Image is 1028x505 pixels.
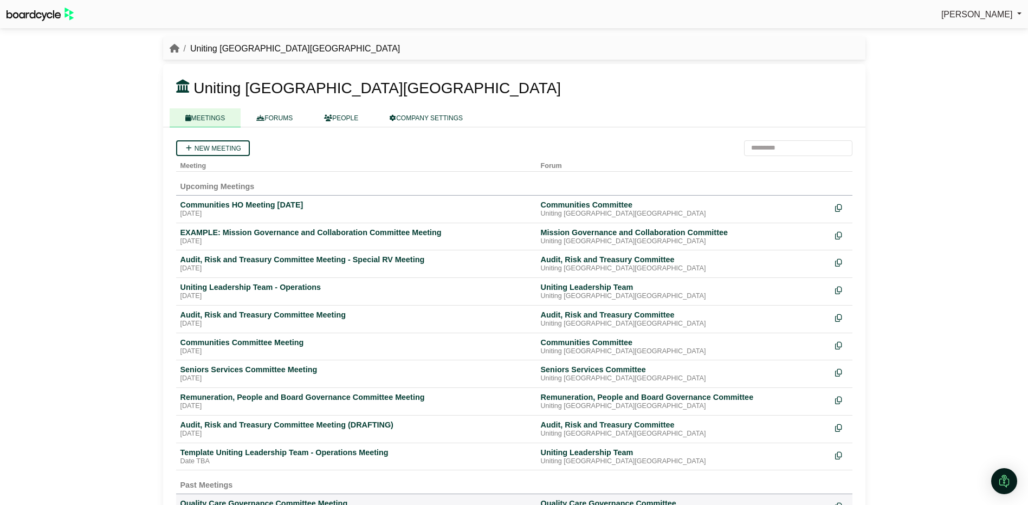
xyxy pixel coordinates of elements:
a: Seniors Services Committee Meeting [DATE] [180,365,532,383]
a: Communities HO Meeting [DATE] [DATE] [180,200,532,218]
div: Remuneration, People and Board Governance Committee Meeting [180,392,532,402]
a: Remuneration, People and Board Governance Committee Meeting [DATE] [180,392,532,411]
a: COMPANY SETTINGS [374,108,479,127]
div: Audit, Risk and Treasury Committee Meeting [180,310,532,320]
div: [DATE] [180,292,532,301]
a: Mission Governance and Collaboration Committee Uniting [GEOGRAPHIC_DATA][GEOGRAPHIC_DATA] [541,228,826,246]
div: EXAMPLE: Mission Governance and Collaboration Committee Meeting [180,228,532,237]
a: Seniors Services Committee Uniting [GEOGRAPHIC_DATA][GEOGRAPHIC_DATA] [541,365,826,383]
div: [DATE] [180,402,532,411]
div: Make a copy [835,338,848,352]
a: New meeting [176,140,250,156]
div: [DATE] [180,374,532,383]
div: Uniting [GEOGRAPHIC_DATA][GEOGRAPHIC_DATA] [541,402,826,411]
a: Communities Committee Uniting [GEOGRAPHIC_DATA][GEOGRAPHIC_DATA] [541,200,826,218]
div: [DATE] [180,430,532,438]
div: Remuneration, People and Board Governance Committee [541,392,826,402]
div: Uniting [GEOGRAPHIC_DATA][GEOGRAPHIC_DATA] [541,347,826,356]
span: Past Meetings [180,481,233,489]
a: Uniting Leadership Team Uniting [GEOGRAPHIC_DATA][GEOGRAPHIC_DATA] [541,282,826,301]
a: Uniting Leadership Team - Operations [DATE] [180,282,532,301]
div: Make a copy [835,228,848,242]
li: Uniting [GEOGRAPHIC_DATA][GEOGRAPHIC_DATA] [179,42,400,56]
div: Mission Governance and Collaboration Committee [541,228,826,237]
div: Uniting [GEOGRAPHIC_DATA][GEOGRAPHIC_DATA] [541,320,826,328]
div: [DATE] [180,237,532,246]
div: [DATE] [180,210,532,218]
a: EXAMPLE: Mission Governance and Collaboration Committee Meeting [DATE] [180,228,532,246]
a: Audit, Risk and Treasury Committee Uniting [GEOGRAPHIC_DATA][GEOGRAPHIC_DATA] [541,420,826,438]
div: Seniors Services Committee Meeting [180,365,532,374]
div: Audit, Risk and Treasury Committee [541,420,826,430]
a: [PERSON_NAME] [941,8,1021,22]
a: Uniting Leadership Team Uniting [GEOGRAPHIC_DATA][GEOGRAPHIC_DATA] [541,448,826,466]
span: [PERSON_NAME] [941,10,1013,19]
a: Remuneration, People and Board Governance Committee Uniting [GEOGRAPHIC_DATA][GEOGRAPHIC_DATA] [541,392,826,411]
div: Make a copy [835,255,848,269]
div: Audit, Risk and Treasury Committee Meeting (DRAFTING) [180,420,532,430]
div: Audit, Risk and Treasury Committee [541,255,826,264]
div: Make a copy [835,448,848,462]
div: Uniting [GEOGRAPHIC_DATA][GEOGRAPHIC_DATA] [541,374,826,383]
a: Audit, Risk and Treasury Committee Uniting [GEOGRAPHIC_DATA][GEOGRAPHIC_DATA] [541,310,826,328]
div: Audit, Risk and Treasury Committee Meeting - Special RV Meeting [180,255,532,264]
div: Make a copy [835,420,848,435]
th: Forum [536,156,831,172]
div: Uniting Leadership Team [541,282,826,292]
div: Communities Committee [541,200,826,210]
div: [DATE] [180,264,532,273]
nav: breadcrumb [170,42,400,56]
div: Make a copy [835,282,848,297]
a: Communities Committee Uniting [GEOGRAPHIC_DATA][GEOGRAPHIC_DATA] [541,338,826,356]
a: Template Uniting Leadership Team - Operations Meeting Date TBA [180,448,532,466]
div: Audit, Risk and Treasury Committee [541,310,826,320]
div: Make a copy [835,392,848,407]
div: Make a copy [835,200,848,215]
div: Make a copy [835,310,848,325]
div: Uniting [GEOGRAPHIC_DATA][GEOGRAPHIC_DATA] [541,292,826,301]
div: Uniting [GEOGRAPHIC_DATA][GEOGRAPHIC_DATA] [541,430,826,438]
div: Uniting [GEOGRAPHIC_DATA][GEOGRAPHIC_DATA] [541,237,826,246]
a: Audit, Risk and Treasury Committee Meeting (DRAFTING) [DATE] [180,420,532,438]
a: Audit, Risk and Treasury Committee Meeting - Special RV Meeting [DATE] [180,255,532,273]
a: MEETINGS [170,108,241,127]
a: FORUMS [241,108,308,127]
th: Meeting [176,156,536,172]
a: Audit, Risk and Treasury Committee Uniting [GEOGRAPHIC_DATA][GEOGRAPHIC_DATA] [541,255,826,273]
div: Date TBA [180,457,532,466]
a: Communities Committee Meeting [DATE] [180,338,532,356]
div: Uniting Leadership Team - Operations [180,282,532,292]
div: Seniors Services Committee [541,365,826,374]
div: Make a copy [835,365,848,379]
div: Uniting [GEOGRAPHIC_DATA][GEOGRAPHIC_DATA] [541,210,826,218]
div: Communities Committee [541,338,826,347]
img: BoardcycleBlackGreen-aaafeed430059cb809a45853b8cf6d952af9d84e6e89e1f1685b34bfd5cb7d64.svg [7,8,74,21]
a: Audit, Risk and Treasury Committee Meeting [DATE] [180,310,532,328]
div: Uniting [GEOGRAPHIC_DATA][GEOGRAPHIC_DATA] [541,264,826,273]
div: Communities Committee Meeting [180,338,532,347]
div: Template Uniting Leadership Team - Operations Meeting [180,448,532,457]
div: Uniting Leadership Team [541,448,826,457]
span: Uniting [GEOGRAPHIC_DATA][GEOGRAPHIC_DATA] [193,80,561,96]
div: [DATE] [180,347,532,356]
div: Communities HO Meeting [DATE] [180,200,532,210]
div: [DATE] [180,320,532,328]
span: Upcoming Meetings [180,182,255,191]
div: Open Intercom Messenger [991,468,1017,494]
div: Uniting [GEOGRAPHIC_DATA][GEOGRAPHIC_DATA] [541,457,826,466]
a: PEOPLE [308,108,374,127]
